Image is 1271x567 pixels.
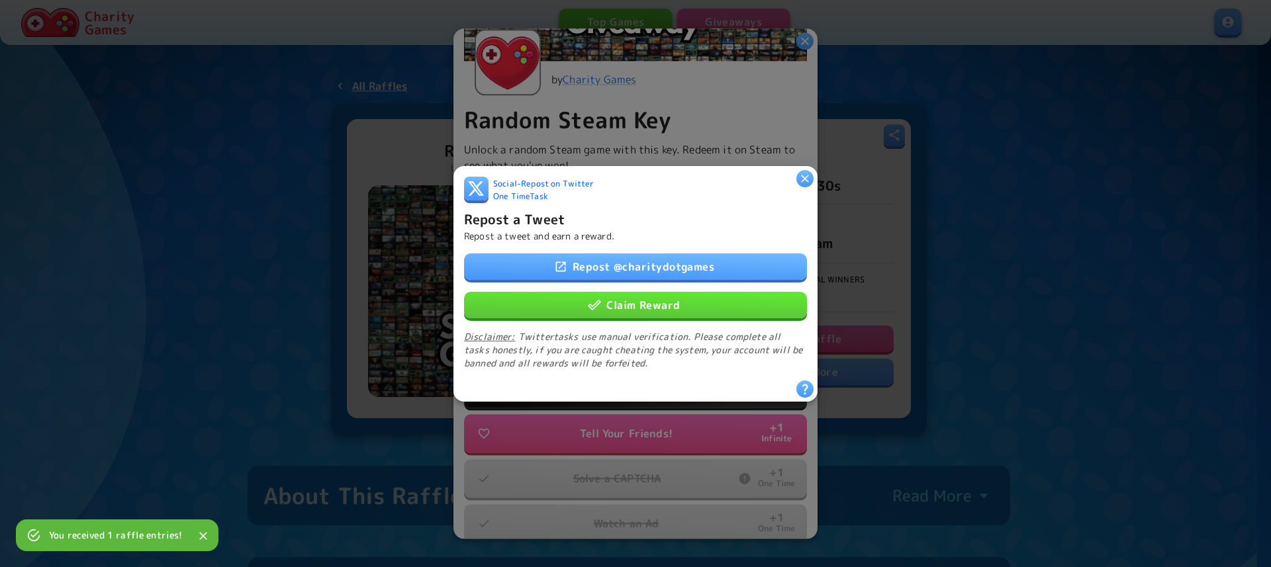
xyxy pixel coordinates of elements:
[493,178,594,191] span: Social - Repost on Twitter
[464,208,565,229] h6: Repost a Tweet
[464,329,516,342] u: Disclaimer:
[464,229,614,242] p: Repost a tweet and earn a reward.
[49,523,183,547] div: You received 1 raffle entries!
[464,329,807,369] p: Twitter tasks use manual verification. Please complete all tasks honestly, if you are caught chea...
[493,191,548,203] span: One Time Task
[464,253,807,279] a: Repost @charitydotgames
[193,526,213,546] button: Close
[464,291,807,318] button: Claim Reward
